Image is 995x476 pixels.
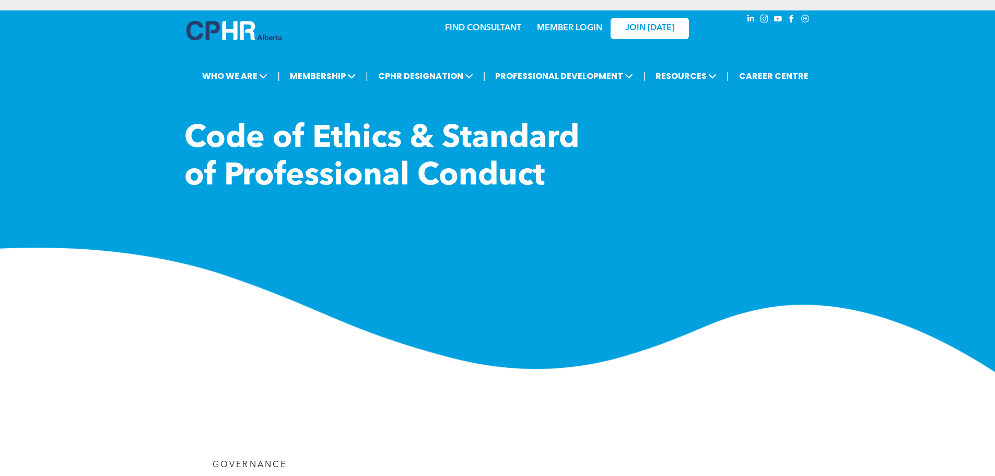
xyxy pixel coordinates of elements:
a: linkedin [745,13,757,27]
li: | [727,65,729,87]
li: | [277,65,280,87]
span: GOVERNANCE [213,461,287,469]
a: FIND CONSULTANT [445,24,521,32]
a: JOIN [DATE] [611,18,689,39]
a: CAREER CENTRE [736,66,812,86]
a: MEMBER LOGIN [537,24,602,32]
span: MEMBERSHIP [287,66,359,86]
a: Social network [800,13,811,27]
span: RESOURCES [652,66,720,86]
span: CPHR DESIGNATION [375,66,476,86]
a: youtube [772,13,784,27]
span: PROFESSIONAL DEVELOPMENT [492,66,636,86]
a: instagram [759,13,770,27]
img: A blue and white logo for cp alberta [186,21,282,40]
li: | [483,65,486,87]
li: | [366,65,368,87]
span: JOIN [DATE] [625,24,674,33]
span: WHO WE ARE [199,66,271,86]
a: facebook [786,13,798,27]
span: Code of Ethics & Standard of Professional Conduct [184,123,579,192]
li: | [643,65,646,87]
